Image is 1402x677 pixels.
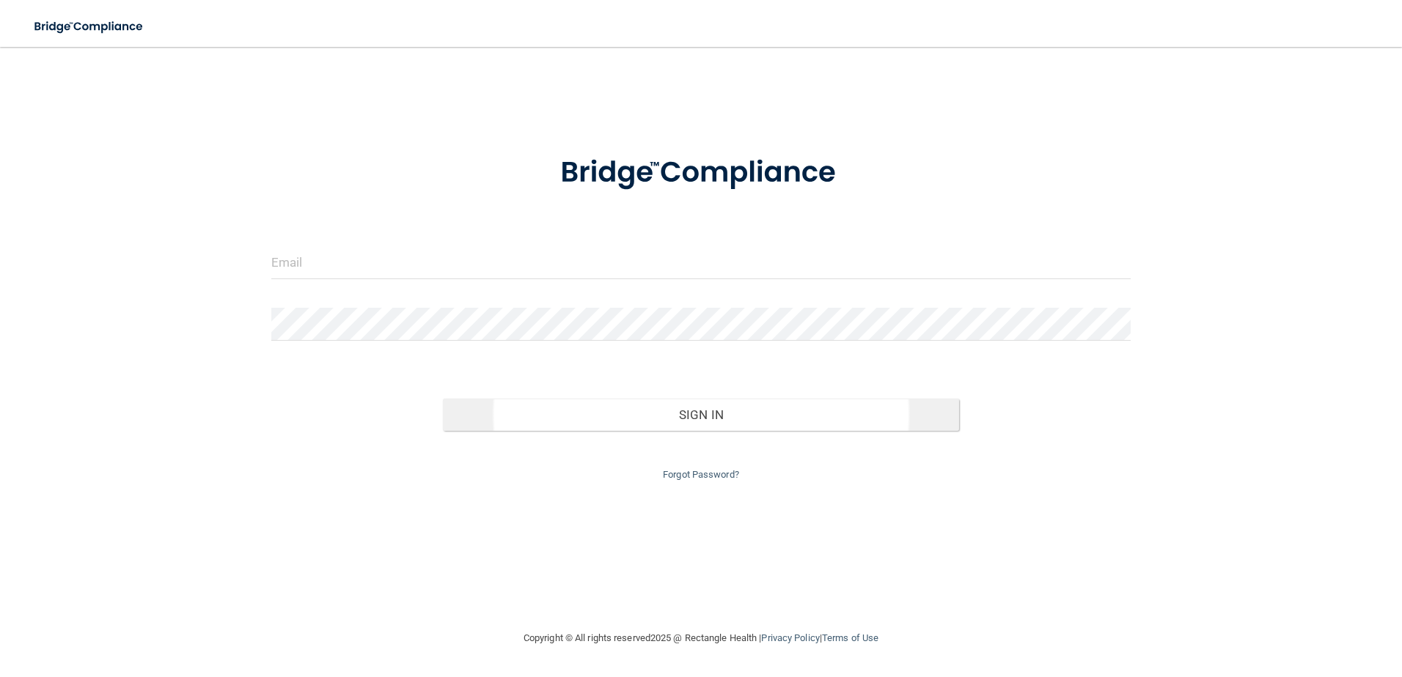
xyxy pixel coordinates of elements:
[530,135,872,211] img: bridge_compliance_login_screen.278c3ca4.svg
[663,469,739,480] a: Forgot Password?
[271,246,1131,279] input: Email
[443,399,959,431] button: Sign In
[761,632,819,643] a: Privacy Policy
[822,632,878,643] a: Terms of Use
[433,615,969,662] div: Copyright © All rights reserved 2025 @ Rectangle Health | |
[22,12,157,42] img: bridge_compliance_login_screen.278c3ca4.svg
